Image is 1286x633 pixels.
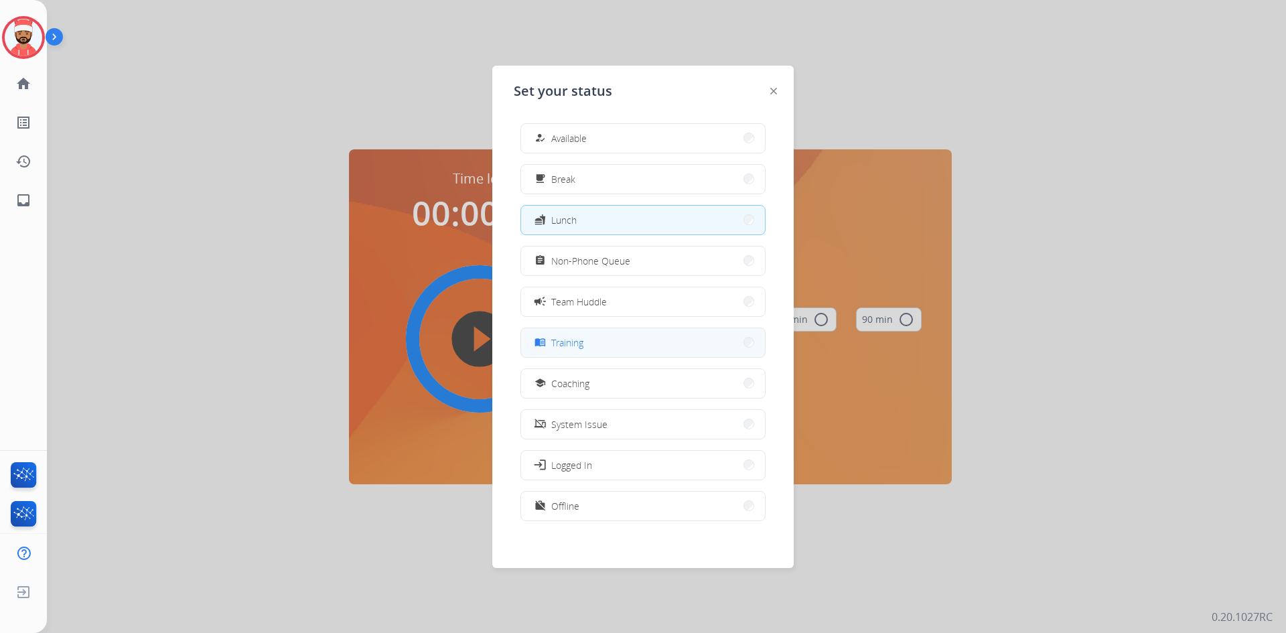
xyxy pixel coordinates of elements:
[551,499,579,513] span: Offline
[551,417,608,431] span: System Issue
[534,214,546,226] mat-icon: fastfood
[15,115,31,131] mat-icon: list_alt
[1212,609,1273,625] p: 0.20.1027RC
[514,82,612,100] span: Set your status
[521,369,765,398] button: Coaching
[551,254,630,268] span: Non-Phone Queue
[551,131,587,145] span: Available
[534,255,546,267] mat-icon: assignment
[534,500,546,512] mat-icon: work_off
[15,153,31,169] mat-icon: history
[521,206,765,234] button: Lunch
[551,295,607,309] span: Team Huddle
[534,173,546,185] mat-icon: free_breakfast
[5,19,42,56] img: avatar
[521,287,765,316] button: Team Huddle
[551,213,577,227] span: Lunch
[534,337,546,348] mat-icon: menu_book
[551,458,592,472] span: Logged In
[551,376,589,391] span: Coaching
[15,192,31,208] mat-icon: inbox
[521,165,765,194] button: Break
[521,328,765,357] button: Training
[533,295,547,308] mat-icon: campaign
[551,336,583,350] span: Training
[533,458,547,472] mat-icon: login
[534,378,546,389] mat-icon: school
[551,172,575,186] span: Break
[521,451,765,480] button: Logged In
[521,247,765,275] button: Non-Phone Queue
[521,492,765,520] button: Offline
[521,124,765,153] button: Available
[534,419,546,430] mat-icon: phonelink_off
[534,133,546,144] mat-icon: how_to_reg
[15,76,31,92] mat-icon: home
[521,410,765,439] button: System Issue
[770,88,777,94] img: close-button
